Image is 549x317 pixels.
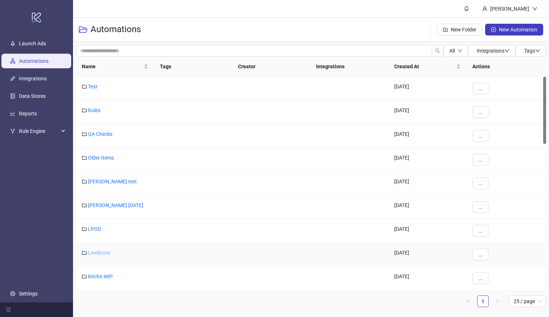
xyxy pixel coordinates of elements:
[449,48,455,54] span: All
[478,204,483,210] span: ...
[88,179,137,184] a: [PERSON_NAME] test
[388,172,467,195] div: [DATE]
[82,62,142,70] span: Name
[232,57,310,77] th: Creator
[437,24,482,35] button: New Folder
[495,299,500,303] span: right
[462,295,474,307] li: Previous Page
[79,25,88,34] span: folder-open
[19,124,59,138] span: Rule Engine
[388,219,467,243] div: [DATE]
[472,201,488,213] button: ...
[451,27,476,33] span: New Folder
[478,180,483,186] span: ...
[443,27,448,32] span: folder-add
[88,202,143,208] a: [PERSON_NAME] [DATE]
[82,274,87,279] span: folder
[468,45,515,57] button: Integrationsdown
[478,252,483,257] span: ...
[458,49,462,53] span: down
[6,307,11,312] span: menu-fold
[88,250,110,256] a: LiveScore
[82,108,87,113] span: folder
[91,24,141,35] h3: Automations
[76,57,154,77] th: Name
[492,295,503,307] button: right
[82,203,87,208] span: folder
[478,157,483,163] span: ...
[19,76,47,81] a: Integrations
[472,154,488,165] button: ...
[388,267,467,290] div: [DATE]
[394,62,455,70] span: Created At
[472,177,488,189] button: ...
[482,6,487,11] span: user
[515,45,546,57] button: Tagsdown
[472,130,488,142] button: ...
[388,195,467,219] div: [DATE]
[504,48,510,53] span: down
[472,225,488,237] button: ...
[477,296,488,307] a: 1
[88,84,97,89] a: Test
[477,48,510,54] span: Integrations
[478,275,483,281] span: ...
[82,250,87,255] span: folder
[388,77,467,100] div: [DATE]
[88,226,101,232] a: LPOD
[535,48,540,53] span: down
[88,131,112,137] a: QA Checks
[19,111,37,117] a: Reports
[19,93,46,99] a: Data Stores
[478,85,483,91] span: ...
[472,83,488,94] button: ...
[82,226,87,232] span: folder
[487,5,532,13] div: [PERSON_NAME]
[82,155,87,160] span: folder
[492,295,503,307] li: Next Page
[478,228,483,234] span: ...
[19,41,46,46] a: Launch Ads
[388,124,467,148] div: [DATE]
[478,109,483,115] span: ...
[388,57,467,77] th: Created At
[10,129,15,134] span: fork
[388,148,467,172] div: [DATE]
[154,57,232,77] th: Tags
[88,274,113,279] a: Kitchn WIP
[499,27,537,33] span: New Automation
[532,6,537,11] span: down
[19,58,49,64] a: Automations
[82,131,87,137] span: folder
[388,100,467,124] div: [DATE]
[82,84,87,89] span: folder
[444,45,468,57] button: Alldown
[509,295,546,307] div: Page Size
[478,133,483,139] span: ...
[466,299,471,303] span: left
[388,243,467,267] div: [DATE]
[467,57,546,77] th: Actions
[472,249,488,260] button: ...
[310,57,388,77] th: Integrations
[472,106,488,118] button: ...
[514,296,542,307] span: 25 / page
[485,24,543,35] button: New Automation
[88,155,114,161] a: Older Items
[524,48,540,54] span: Tags
[462,295,474,307] button: left
[82,179,87,184] span: folder
[19,291,38,297] a: Settings
[477,295,489,307] li: 1
[88,107,100,113] a: Rules
[491,27,496,32] span: plus-circle
[435,48,440,53] span: search
[472,272,488,284] button: ...
[464,6,469,11] span: bell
